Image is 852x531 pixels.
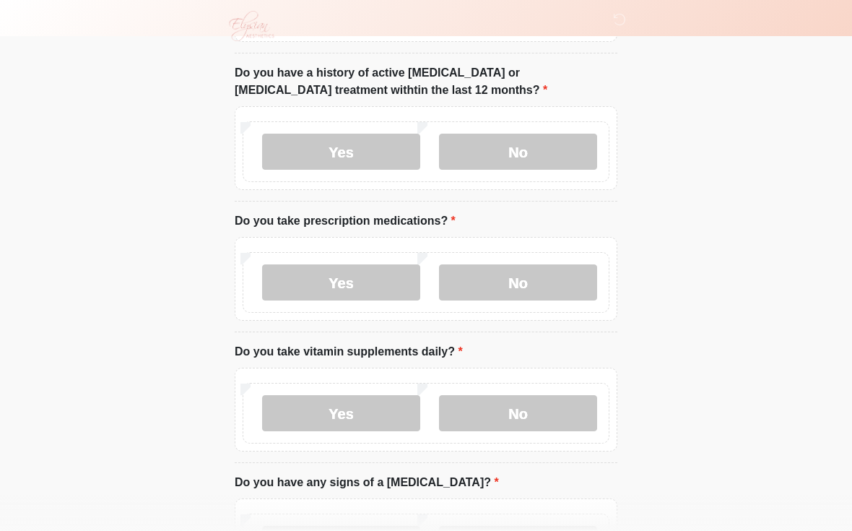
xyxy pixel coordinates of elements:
[439,395,597,431] label: No
[235,212,456,230] label: Do you take prescription medications?
[235,64,617,99] label: Do you have a history of active [MEDICAL_DATA] or [MEDICAL_DATA] treatment withtin the last 12 mo...
[235,474,499,491] label: Do you have any signs of a [MEDICAL_DATA]?
[439,134,597,170] label: No
[235,343,463,361] label: Do you take vitamin supplements daily?
[262,264,420,301] label: Yes
[439,264,597,301] label: No
[262,395,420,431] label: Yes
[262,134,420,170] label: Yes
[220,11,281,41] img: Elysian Aesthetics Logo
